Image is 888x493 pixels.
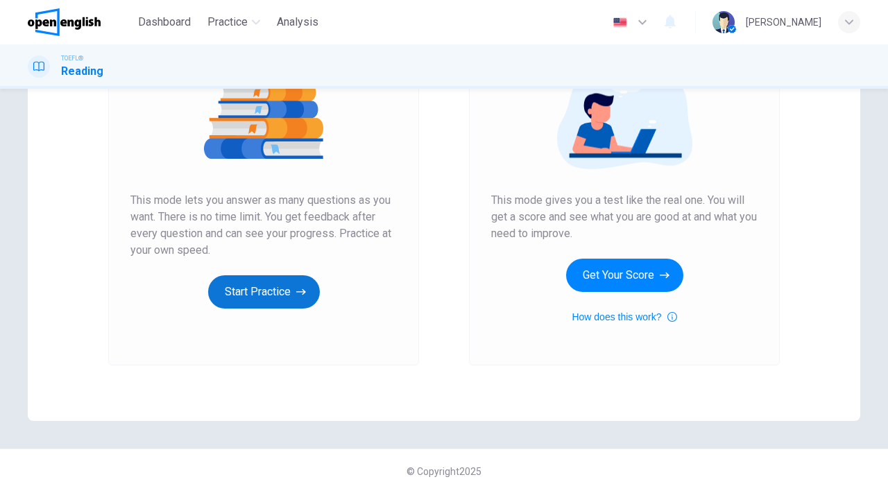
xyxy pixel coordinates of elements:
[133,10,196,35] button: Dashboard
[407,466,481,477] span: © Copyright 2025
[712,11,735,33] img: Profile picture
[28,8,101,36] img: OpenEnglish logo
[746,14,821,31] div: [PERSON_NAME]
[61,53,83,63] span: TOEFL®
[61,63,103,80] h1: Reading
[277,14,318,31] span: Analysis
[271,10,324,35] button: Analysis
[572,309,676,325] button: How does this work?
[207,14,248,31] span: Practice
[28,8,133,36] a: OpenEnglish logo
[566,259,683,292] button: Get Your Score
[208,275,320,309] button: Start Practice
[130,192,397,259] span: This mode lets you answer as many questions as you want. There is no time limit. You get feedback...
[202,10,266,35] button: Practice
[611,17,629,28] img: en
[138,14,191,31] span: Dashboard
[491,192,758,242] span: This mode gives you a test like the real one. You will get a score and see what you are good at a...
